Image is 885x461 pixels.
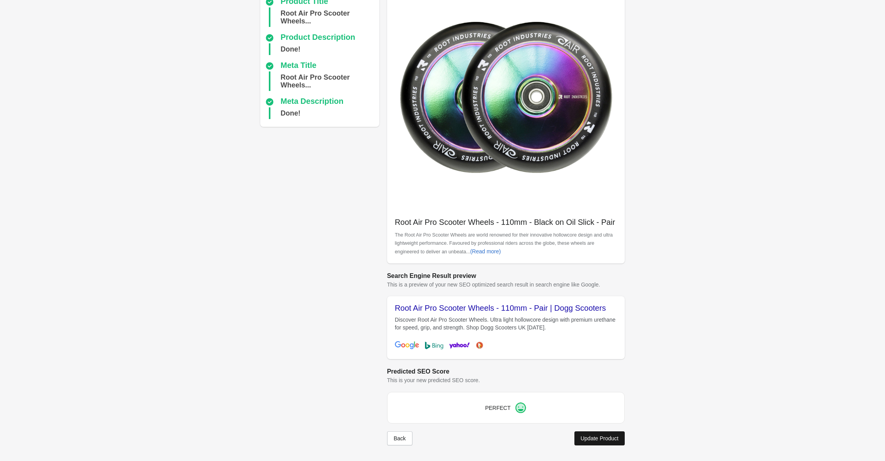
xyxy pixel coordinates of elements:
[574,431,625,445] button: Update Product
[387,281,600,288] span: This is a preview of your new SEO optimized search result in search engine like Google.
[395,341,419,349] img: google-7db8ea4f97d2f7e91f6dc04224da29ca421b9c864e7b870c42f5917e299b1774.png
[281,33,355,43] div: Product Description
[472,341,487,349] img: duckduckgo-9296ea666b33cc21a1b3646608c049a2adb471023ec4547030f9c0888b093ea3.png
[395,232,613,255] span: The Root Air Pro Scooter Wheels are world renowned for their innovative hollowcore design and ult...
[425,342,443,349] img: bing-b792579f80685e49055916f9e67a0c8ab2d0b2400f22ee539d8172f7144135be.png
[581,435,618,441] div: Update Product
[395,304,606,312] span: Root Air Pro Scooter Wheels - 110mm - Pair | Dogg Scooters
[395,317,616,331] span: Discover Root Air Pro Scooter Wheels. Ultra light hollowcore design with premium urethane for spe...
[467,244,504,258] button: (Read more)
[485,405,510,411] span: PERFECT
[394,435,406,441] div: Back
[449,340,470,351] img: yahoo-cf26812ce9192cbb6d8fdd3b07898d376d74e5974f6533aaba4bf5d5b451289c.png
[281,7,376,27] div: Root Air Pro Scooter Wheels - 110mm - Black on Oil Slick - Pair
[281,61,316,71] div: Meta Title
[281,43,300,55] div: Done!
[395,217,617,228] p: Root Air Pro Scooter Wheels - 110mm - Black on Oil Slick - Pair
[387,377,480,383] span: This is your new predicted SEO score.
[387,367,625,376] h2: Predicted SEO Score
[387,431,412,445] button: Back
[470,248,501,255] div: (Read more)
[387,271,625,281] h2: Search Engine Result preview
[281,107,300,119] div: Done!
[281,71,376,91] div: Root Air Pro Scooter Wheels - 110mm - Pair | Dogg Scooters
[515,402,527,414] img: happy.png
[281,97,343,107] div: Meta Description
